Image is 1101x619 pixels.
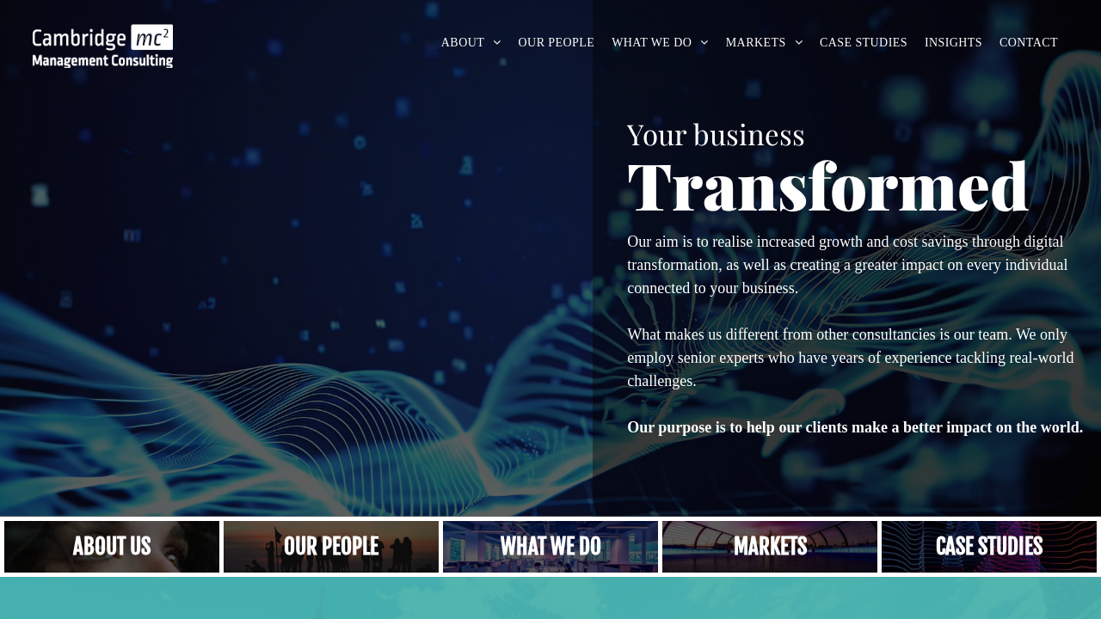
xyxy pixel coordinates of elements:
a: CASE STUDIES [811,29,916,56]
img: Go to Homepage [33,24,173,68]
a: OUR PEOPLE [510,29,604,56]
a: Close up of woman's face, centered on her eyes [4,521,219,573]
span: Our aim is to realise increased growth and cost savings through digital transformation, as well a... [627,233,1067,297]
a: ABOUT [433,29,510,56]
span: Transformed [627,141,1030,227]
a: MARKETS [717,29,811,56]
a: CONTACT [991,29,1067,56]
a: A yoga teacher lifting his whole body off the ground in the peacock pose [443,521,658,573]
a: A crowd in silhouette at sunset, on a rise or lookout point [224,521,439,573]
span: What makes us different from other consultancies is our team. We only employ senior experts who h... [627,326,1073,389]
strong: Our purpose is to help our clients make a better impact on the world. [627,419,1083,436]
a: WHAT WE DO [603,29,717,56]
a: INSIGHTS [916,29,991,56]
span: Your business [627,114,805,152]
